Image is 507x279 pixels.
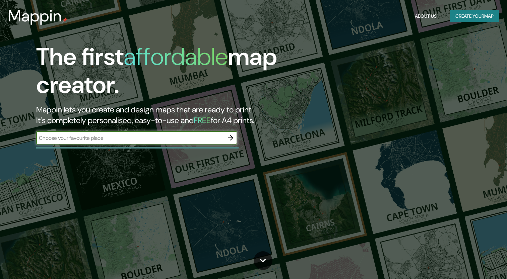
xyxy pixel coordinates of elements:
[8,7,62,25] h3: Mappin
[124,41,228,72] h1: affordable
[36,104,290,126] h2: Mappin lets you create and design maps that are ready to print. It's completely personalised, eas...
[62,17,67,23] img: mappin-pin
[447,253,500,272] iframe: Help widget launcher
[450,10,499,22] button: Create yourmap
[36,43,290,104] h1: The first map creator.
[36,134,224,142] input: Choose your favourite place
[412,10,439,22] button: About Us
[194,115,211,125] h5: FREE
